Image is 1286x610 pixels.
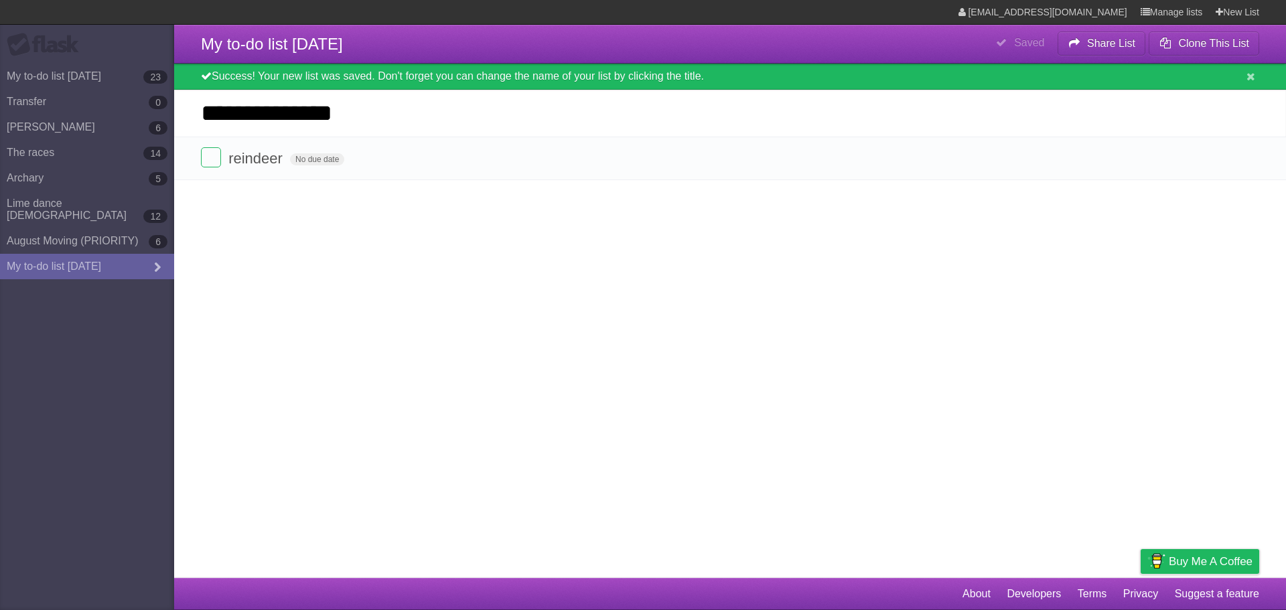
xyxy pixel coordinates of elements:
b: 6 [149,121,167,135]
b: 0 [149,96,167,109]
a: Terms [1078,581,1107,607]
a: Suggest a feature [1175,581,1259,607]
a: Buy me a coffee [1141,549,1259,574]
b: Clone This List [1178,37,1249,49]
b: 23 [143,70,167,84]
b: Share List [1087,37,1135,49]
button: Share List [1058,31,1146,56]
label: Done [201,147,221,167]
img: Buy me a coffee [1147,550,1165,573]
div: Flask [7,33,87,57]
a: Developers [1007,581,1061,607]
b: Saved [1014,37,1044,48]
b: 5 [149,172,167,185]
span: Buy me a coffee [1169,550,1253,573]
a: Privacy [1123,581,1158,607]
b: 12 [143,210,167,223]
button: Clone This List [1149,31,1259,56]
div: Success! Your new list was saved. Don't forget you can change the name of your list by clicking t... [174,64,1286,90]
b: 14 [143,147,167,160]
span: My to-do list [DATE] [201,35,343,53]
a: About [962,581,991,607]
span: reindeer [228,150,286,167]
b: 6 [149,235,167,248]
span: No due date [290,153,344,165]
